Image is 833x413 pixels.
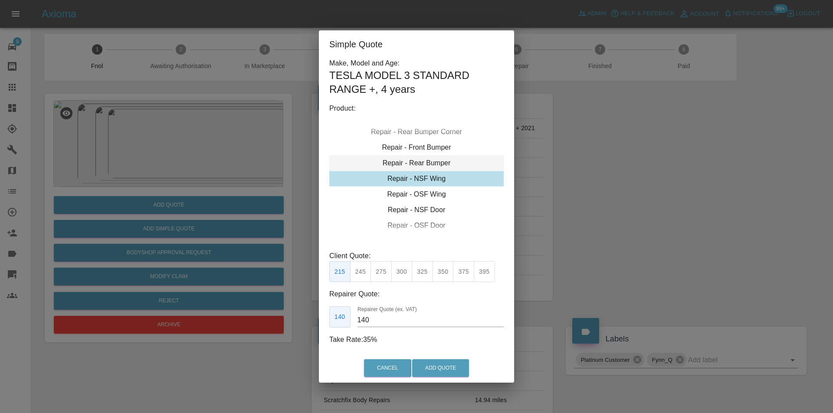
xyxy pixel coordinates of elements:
div: Repair - NSF Door [329,202,504,218]
div: Repair - OSF Wing [329,187,504,202]
button: 300 [391,261,413,282]
div: Repair - NSF Wing [329,171,504,187]
label: Repairer Quote (ex. VAT) [357,306,417,313]
button: 275 [371,261,392,282]
button: 395 [474,261,495,282]
button: Cancel [364,359,411,377]
p: Make, Model and Age: [329,58,504,69]
p: Repairer Quote: [329,289,504,299]
div: Repair - Front Bumper Corner [329,108,504,124]
p: Product: [329,103,504,114]
button: Add Quote [412,359,469,377]
div: Repair - Front Bumper [329,140,504,155]
h2: Simple Quote [319,30,514,58]
button: 245 [350,261,371,282]
button: 215 [329,261,351,282]
div: Repair - OSF Door [329,218,504,233]
div: Repair - NSR Door [329,233,504,249]
button: 140 [329,306,351,328]
h1: TESLA MODEL 3 STANDARD RANGE + , 4 years [329,69,504,96]
p: Client Quote: [329,251,504,261]
div: Repair - Rear Bumper [329,155,504,171]
button: 350 [433,261,454,282]
button: 325 [412,261,433,282]
button: 375 [453,261,474,282]
p: Take Rate: 35 % [329,334,504,345]
div: Repair - Rear Bumper Corner [329,124,504,140]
